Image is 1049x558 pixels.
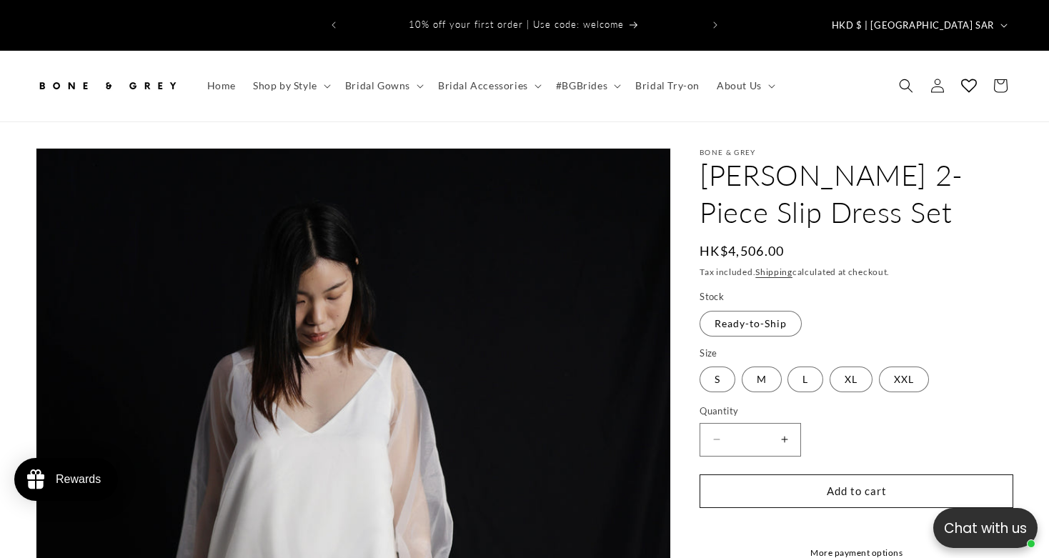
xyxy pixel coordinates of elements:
[547,71,627,101] summary: #BGBrides
[700,347,719,361] legend: Size
[890,70,922,101] summary: Search
[56,473,101,486] div: Rewards
[244,71,337,101] summary: Shop by Style
[823,11,1013,39] button: HKD $ | [GEOGRAPHIC_DATA] SAR
[933,518,1038,539] p: Chat with us
[700,290,725,304] legend: Stock
[253,79,317,92] span: Shop by Style
[207,79,236,92] span: Home
[700,11,731,39] button: Next announcement
[700,241,784,261] span: HK$4,506.00
[700,367,735,392] label: S
[830,367,872,392] label: XL
[36,70,179,101] img: Bone and Grey Bridal
[832,19,994,33] span: HKD $ | [GEOGRAPHIC_DATA] SAR
[635,79,700,92] span: Bridal Try-on
[409,19,624,30] span: 10% off your first order | Use code: welcome
[700,148,1013,156] p: Bone & Grey
[717,79,762,92] span: About Us
[438,79,528,92] span: Bridal Accessories
[708,71,781,101] summary: About Us
[755,266,792,277] a: Shipping
[742,367,782,392] label: M
[556,79,607,92] span: #BGBrides
[879,367,929,392] label: XXL
[700,404,1013,419] label: Quantity
[429,71,547,101] summary: Bridal Accessories
[345,79,410,92] span: Bridal Gowns
[700,311,802,337] label: Ready-to-Ship
[933,508,1038,548] button: Open chatbox
[199,71,244,101] a: Home
[700,265,1013,279] div: Tax included. calculated at checkout.
[31,65,184,107] a: Bone and Grey Bridal
[318,11,349,39] button: Previous announcement
[627,71,708,101] a: Bridal Try-on
[337,71,429,101] summary: Bridal Gowns
[787,367,823,392] label: L
[700,156,1013,231] h1: [PERSON_NAME] 2-Piece Slip Dress Set
[700,474,1013,508] button: Add to cart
